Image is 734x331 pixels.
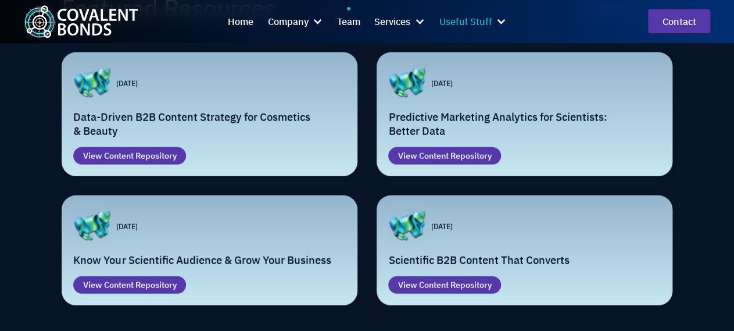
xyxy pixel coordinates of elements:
p: [DATE] [116,78,138,88]
div: Team [337,14,360,29]
a: contact [648,9,710,33]
div: View [83,150,102,162]
div: View [398,279,417,291]
a: [DATE]Know Your Scientific Audience & Grow Your BusinessViewContent Repository [62,195,357,305]
a: Team [337,7,360,35]
p: [DATE] [431,78,453,88]
div: Useful Stuff [439,7,507,35]
a: Home [228,7,253,35]
div: Company [267,14,308,29]
img: Covalent Bonds White / Teal Logo [24,5,138,38]
h2: Scientific B2B Content That Converts [388,253,660,267]
div: Home [228,14,253,29]
div: Services [374,14,410,29]
div: View [398,150,417,162]
a: [DATE]Scientific B2B Content That ConvertsViewContent Repository [377,195,672,305]
div: Content Repository [104,279,177,291]
a: [DATE]Predictive Marketing Analytics for Scientists: Better DataViewContent Repository [377,52,672,176]
a: [DATE]Data-Driven B2B Content Strategy for Cosmetics & BeautyViewContent Repository [62,52,357,176]
div: Company [267,7,323,35]
div: Content Repository [104,150,177,162]
div: Content Repository [419,150,492,162]
div: Useful Stuff [439,14,492,29]
h2: Know Your Scientific Audience & Grow Your Business [73,253,345,267]
iframe: Chat Widget [560,205,734,331]
p: [DATE] [116,221,138,232]
div: View [83,279,102,291]
div: Services [374,7,425,35]
a: home [24,5,138,38]
h2: Data-Driven B2B Content Strategy for Cosmetics & Beauty [73,110,345,138]
div: Content Repository [419,279,492,291]
p: [DATE] [431,221,453,232]
h2: Predictive Marketing Analytics for Scientists: Better Data [388,110,660,138]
